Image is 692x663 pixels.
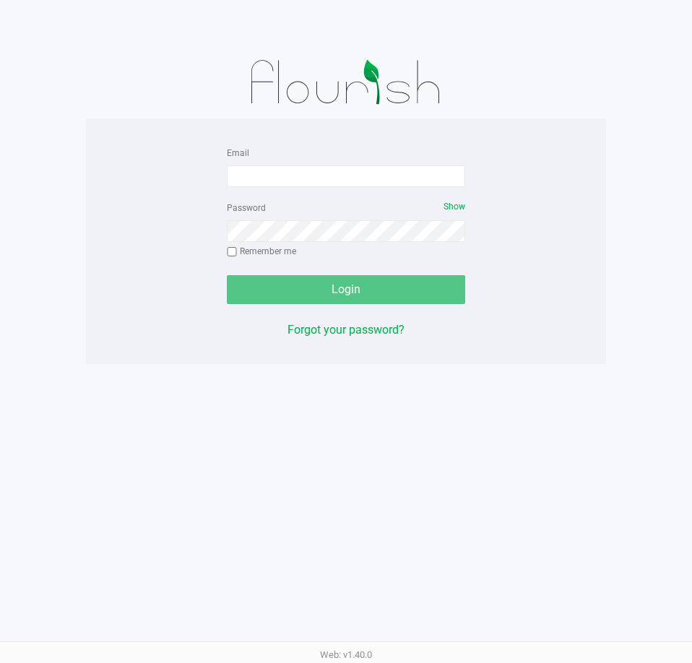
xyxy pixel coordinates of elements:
[287,321,405,339] button: Forgot your password?
[444,201,465,212] span: Show
[227,245,296,258] label: Remember me
[227,147,249,160] label: Email
[227,247,237,257] input: Remember me
[227,201,266,214] label: Password
[320,649,372,660] span: Web: v1.40.0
